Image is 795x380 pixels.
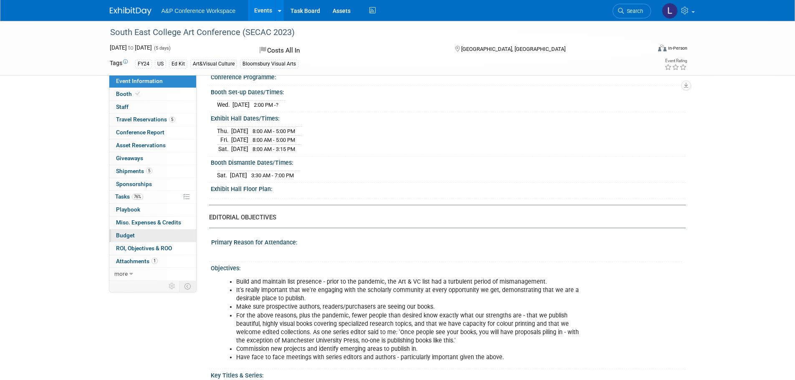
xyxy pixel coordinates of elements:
td: Tags [110,59,128,68]
img: ExhibitDay [110,7,151,15]
a: Shipments5 [109,165,196,178]
span: Playbook [116,206,140,213]
td: Personalize Event Tab Strip [165,281,179,292]
span: Search [624,8,643,14]
span: 3:30 AM - 7:00 PM [251,172,294,179]
i: Booth reservation complete [136,91,140,96]
li: Have face to face meetings with series editors and authors - particularly important given the above. [236,353,588,362]
span: 5 [146,168,152,174]
span: [DATE] [DATE] [110,44,152,51]
div: FY24 [135,60,152,68]
div: Conference Programme: [211,71,686,81]
a: Asset Reservations [109,139,196,152]
span: Booth [116,91,141,97]
div: US [155,60,166,68]
td: Wed. [217,100,232,109]
a: Conference Report [109,126,196,139]
div: In-Person [668,45,687,51]
div: Exhibit Hall Dates/Times: [211,112,686,123]
div: Booth Set-up Dates/Times: [211,86,686,96]
div: Exhibit Hall Floor Plan: [211,183,686,193]
td: Thu. [217,126,231,136]
a: Playbook [109,204,196,216]
a: Search [613,4,651,18]
span: Attachments [116,258,158,264]
span: ? [276,102,278,108]
a: Staff [109,101,196,113]
a: Event Information [109,75,196,88]
span: Sponsorships [116,181,152,187]
span: ROI, Objectives & ROO [116,245,172,252]
span: (5 days) [153,45,171,51]
div: Key Titles & Series: [211,369,686,380]
span: 8:00 AM - 3:15 PM [252,146,295,152]
a: Misc. Expenses & Credits [109,216,196,229]
a: Sponsorships [109,178,196,191]
span: Misc. Expenses & Credits [116,219,181,226]
a: Booth [109,88,196,101]
td: [DATE] [230,171,247,179]
a: Budget [109,229,196,242]
div: Event Rating [664,59,687,63]
span: 5 [169,116,175,123]
span: more [114,270,128,277]
td: [DATE] [231,126,248,136]
div: Costs All In [257,43,442,58]
a: Travel Reservations5 [109,113,196,126]
div: EDITORIAL OBJECTIVES [209,213,679,222]
div: Primary Reason for Attendance: [211,236,682,247]
li: Commission new projects and identify emerging areas to publish in. [236,345,588,353]
div: Booth Dismantle Dates/Times: [211,156,686,167]
a: Giveaways [109,152,196,165]
a: Tasks76% [109,191,196,203]
td: [DATE] [232,100,250,109]
img: Louise Baird-Smith [662,3,678,19]
span: to [127,44,135,51]
li: For the above reasons, plus the pandemic, fewer people than desired know exactly what our strengt... [236,312,588,345]
div: Bloomsbury Visual Arts [240,60,298,68]
span: Event Information [116,78,163,84]
span: 1 [151,258,158,264]
a: Attachments1 [109,255,196,268]
a: ROI, Objectives & ROO [109,242,196,255]
td: [DATE] [231,144,248,153]
img: Format-Inperson.png [658,45,666,51]
span: 8:00 AM - 5:00 PM [252,128,295,134]
span: Giveaways [116,155,143,161]
div: Objectives: [211,262,686,272]
div: Ed Kit [169,60,187,68]
span: Budget [116,232,135,239]
span: Shipments [116,168,152,174]
span: Asset Reservations [116,142,166,148]
span: 2:00 PM - [254,102,278,108]
li: Build and maintain list presence - prior to the pandemic, the Art & VC list had a turbulent perio... [236,278,588,286]
li: Make sure prospective authors, readers/purchasers are seeing our books. [236,303,588,311]
a: more [109,268,196,280]
span: A&P Conference Workspace [162,8,236,14]
span: [GEOGRAPHIC_DATA], [GEOGRAPHIC_DATA] [461,46,565,52]
td: [DATE] [231,136,248,145]
td: Sat. [217,171,230,179]
div: Event Format [602,43,688,56]
span: Conference Report [116,129,164,136]
li: It's really important that we're engaging with the scholarly community at every opportunity we ge... [236,286,588,303]
td: Fri. [217,136,231,145]
td: Toggle Event Tabs [179,281,196,292]
td: Sat. [217,144,231,153]
span: 8:00 AM - 5:00 PM [252,137,295,143]
span: 76% [132,194,143,200]
span: Travel Reservations [116,116,175,123]
div: Art&Visual Culture [190,60,237,68]
span: Staff [116,103,129,110]
div: South East College Art Conference (SECAC 2023) [107,25,639,40]
span: Tasks [115,193,143,200]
